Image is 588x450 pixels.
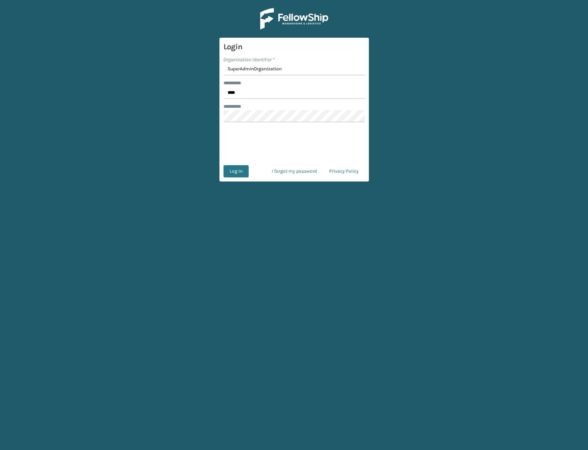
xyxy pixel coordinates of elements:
[224,56,275,63] label: Organization Identifier
[224,165,249,177] button: Log In
[260,8,328,30] img: Logo
[243,131,346,157] iframe: reCAPTCHA
[266,165,323,177] a: I forgot my password
[323,165,365,177] a: Privacy Policy
[224,42,365,52] h3: Login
